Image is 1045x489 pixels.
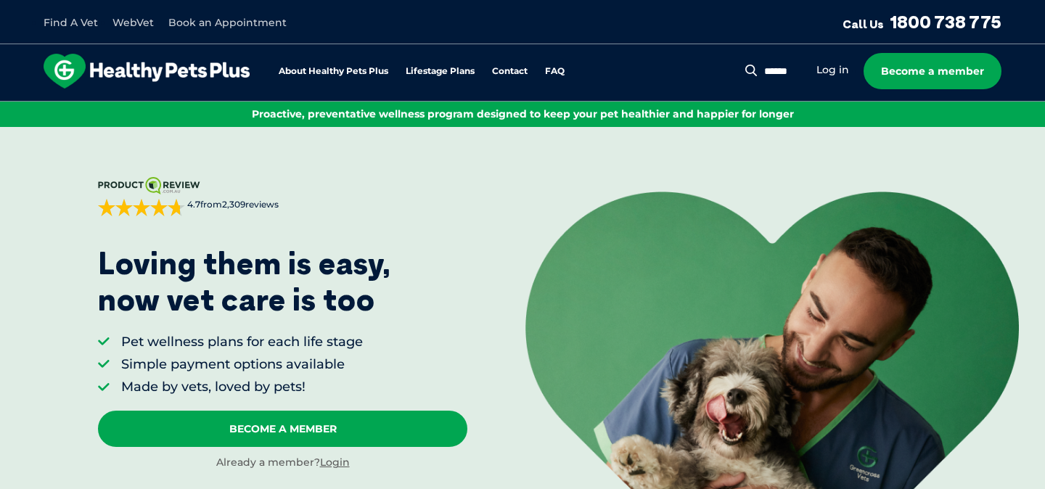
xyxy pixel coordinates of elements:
a: Book an Appointment [168,16,287,29]
a: About Healthy Pets Plus [279,67,388,76]
span: Proactive, preventative wellness program designed to keep your pet healthier and happier for longer [252,107,794,120]
a: Login [320,456,350,469]
li: Pet wellness plans for each life stage [121,333,363,351]
a: Log in [816,63,849,77]
a: WebVet [112,16,154,29]
a: Call Us1800 738 775 [843,11,1001,33]
a: Become a member [864,53,1001,89]
li: Simple payment options available [121,356,363,374]
p: Loving them is easy, now vet care is too [98,245,391,319]
li: Made by vets, loved by pets! [121,378,363,396]
strong: 4.7 [187,199,200,210]
a: Find A Vet [44,16,98,29]
span: 2,309 reviews [222,199,279,210]
button: Search [742,63,761,78]
a: FAQ [545,67,565,76]
a: Contact [492,67,528,76]
span: from [185,199,279,211]
div: Already a member? [98,456,467,470]
a: Lifestage Plans [406,67,475,76]
a: 4.7from2,309reviews [98,177,467,216]
div: 4.7 out of 5 stars [98,199,185,216]
img: hpp-logo [44,54,250,89]
span: Call Us [843,17,884,31]
a: Become A Member [98,411,467,447]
